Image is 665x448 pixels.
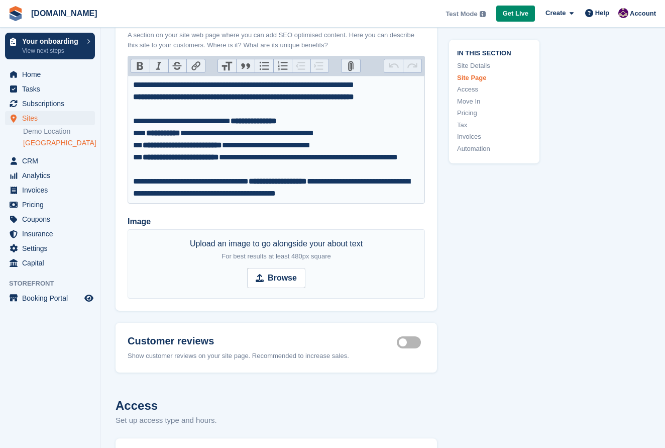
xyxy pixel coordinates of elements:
[22,227,82,241] span: Insurance
[221,252,331,260] span: For best results at least 480px square
[22,183,82,197] span: Invoices
[236,59,255,72] button: Quote
[168,59,187,72] button: Strikethrough
[131,59,150,72] button: Bold
[5,154,95,168] a: menu
[5,67,95,81] a: menu
[247,268,305,288] input: Browse
[128,75,425,204] trix-editor: About this site
[150,59,168,72] button: Italic
[292,59,310,72] button: Decrease Level
[273,59,292,72] button: Numbers
[5,111,95,125] a: menu
[397,342,425,343] label: Storefront show reviews
[116,397,437,415] h2: Access
[457,108,531,118] a: Pricing
[83,292,95,304] a: Preview store
[595,8,609,18] span: Help
[403,59,421,72] button: Redo
[496,6,535,22] a: Get Live
[503,9,528,19] span: Get Live
[218,59,237,72] button: Heading
[457,72,531,82] a: Site Page
[22,212,82,226] span: Coupons
[5,241,95,255] a: menu
[22,38,82,45] p: Your onboarding
[22,154,82,168] span: CRM
[22,291,82,305] span: Booking Portal
[128,30,425,50] p: A section on your site web page where you can add SEO optimised content. Here you can describe th...
[22,82,82,96] span: Tasks
[22,168,82,183] span: Analytics
[5,183,95,197] a: menu
[22,111,82,125] span: Sites
[457,84,531,95] a: Access
[457,96,531,106] a: Move In
[457,61,531,71] a: Site Details
[22,97,82,111] span: Subscriptions
[268,272,297,284] strong: Browse
[618,8,628,18] img: Anna Žambůrková
[5,33,95,59] a: Your onboarding View next steps
[5,97,95,111] a: menu
[22,241,82,255] span: Settings
[8,6,23,21] img: stora-icon-8386f47178a22dfd0bd8f6a31ec36ba5ce8667c1dd55bd0f319d3a0aa187defe.svg
[5,227,95,241] a: menu
[310,59,329,72] button: Increase Level
[5,212,95,226] a: menu
[9,279,100,289] span: Storefront
[186,59,205,72] button: Link
[116,415,437,426] p: Set up access type and hours.
[5,291,95,305] a: menu
[5,168,95,183] a: menu
[190,238,363,262] div: Upload an image to go alongside your about text
[23,138,95,148] a: [GEOGRAPHIC_DATA]
[5,256,95,270] a: menu
[23,127,95,136] a: Demo Location
[22,67,82,81] span: Home
[22,256,82,270] span: Capital
[128,351,425,361] div: Show customer reviews on your site page. Recommended to increase sales.
[457,132,531,142] a: Invoices
[22,46,82,55] p: View next steps
[457,120,531,130] a: Tax
[128,216,425,228] label: Image
[384,59,403,72] button: Undo
[5,82,95,96] a: menu
[5,198,95,212] a: menu
[128,335,397,347] h2: Customer reviews
[480,11,486,17] img: icon-info-grey-7440780725fd019a000dd9b08b2336e03edf1995a4989e88bcd33f0948082b44.svg
[457,143,531,153] a: Automation
[545,8,566,18] span: Create
[255,59,273,72] button: Bullets
[27,5,101,22] a: [DOMAIN_NAME]
[457,47,531,57] span: In this section
[342,59,360,72] button: Attach Files
[446,9,477,19] span: Test Mode
[22,198,82,212] span: Pricing
[630,9,656,19] span: Account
